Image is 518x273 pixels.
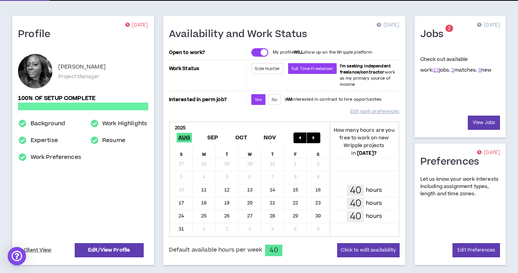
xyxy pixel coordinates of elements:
div: M [193,146,216,158]
p: Work Status [169,63,245,74]
a: Edit/View Profile [75,243,144,257]
a: 13 [433,67,439,74]
b: [DATE] ? [357,150,377,157]
p: [DATE] [377,21,400,29]
a: Resume [102,136,125,145]
p: Interested in perm job? [169,94,245,105]
b: 2025 [175,124,186,131]
p: How many hours are you free to work on new Wripple projects in [330,126,398,157]
span: Side Hustler [255,66,280,72]
span: 2 [448,25,451,32]
p: [DATE] [477,149,500,157]
h1: Profile [18,28,56,41]
div: Kamille W. [18,54,52,88]
b: I'm seeking independent freelance/contractor [340,63,391,75]
span: new [479,67,492,74]
div: T [261,146,284,158]
h1: Preferences [420,156,485,168]
a: Background [31,119,65,128]
a: Expertise [31,136,58,145]
p: 100% of setup complete [18,94,148,103]
span: Yes [255,97,262,103]
span: Nov [262,133,278,142]
a: 2 [451,67,454,74]
div: Open Intercom Messenger [8,247,26,265]
h1: Jobs [420,28,449,41]
a: 0 [479,67,481,74]
p: Project Manager [58,73,100,80]
span: Oct [234,133,249,142]
span: No [272,97,277,103]
strong: WILL [294,49,304,55]
span: matches. [451,67,477,74]
h1: Availability and Work Status [169,28,313,41]
span: work as my primary source of income [340,63,395,87]
button: Click to edit availability [337,243,399,257]
p: hours [366,212,382,221]
div: W [238,146,261,158]
a: Work Highlights [102,119,147,128]
a: Client View [23,244,53,257]
div: F [284,146,307,158]
p: [DATE] [125,21,148,29]
div: T [216,146,239,158]
p: Open to work? [169,49,245,56]
a: Work Preferences [31,153,81,162]
p: [DATE] [477,21,500,29]
p: Check out available work: [420,56,492,74]
a: Edit Preferences [452,243,500,257]
p: hours [366,199,382,208]
span: Aug [177,133,192,142]
span: Default available hours per week [169,246,262,254]
a: View Jobs [468,116,500,130]
a: Edit work preferences [350,105,399,118]
span: Sep [206,133,220,142]
p: hours [366,186,382,195]
span: jobs. [433,67,450,74]
strong: AM [286,96,292,102]
p: My profile show up on the Wripple platform [273,49,372,56]
p: I interested in contract to hire opportunities [285,96,382,103]
div: S [307,146,330,158]
sup: 2 [446,25,453,32]
div: S [170,146,193,158]
p: Let us know your work interests including assignment types, length and time zones. [420,176,500,198]
p: [PERSON_NAME] [58,62,106,72]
